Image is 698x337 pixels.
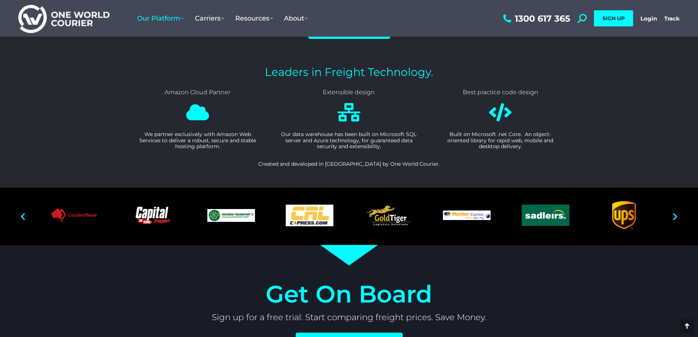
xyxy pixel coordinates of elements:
[189,7,230,30] a: Carriers
[443,210,491,220] img: Hunter Express logo
[640,15,657,22] a: Login
[433,210,501,222] div: 17 / 18
[195,14,224,22] span: Carriers
[286,205,333,226] img: CRL Express Logo
[277,89,421,96] h4: Extensible design
[137,131,259,150] p: We partner exclusively with Amazon Web Services to deliver a robust, secure and stable hosting pl...
[129,207,177,224] img: capital-logo-large-rev2
[18,4,110,33] img: One World Courier
[50,208,98,223] img: Couriers Please Logo small
[501,14,570,23] a: 1300 617 365
[602,15,625,22] span: SIGN UP
[126,89,270,96] h4: Amazon Cloud Partner
[594,10,633,26] a: SIGN UP
[521,205,569,226] img: sadliers transport logo
[365,203,412,228] img: Gold Tiger Freight Provider Australia Logo
[122,67,576,78] h4: Leaders in Freight Technology.
[600,191,648,239] img: UPS United Parcel Service logo
[512,205,579,228] div: 18 / 18
[277,131,421,150] p: Our data warehouse has been built on Microsoft SQL server and Azure technology, for guaranteed da...
[590,191,658,241] div: 1 / 18
[428,89,572,96] h4: Best practice code design
[284,14,308,22] span: About
[137,14,184,22] span: Our Platform
[439,131,561,150] p: Built on Microsoft .net Core. An object-oriented library for rapid web, mobile and desktop delivery.
[122,161,576,166] h4: Created and developed in [GEOGRAPHIC_DATA] by One World Courier.
[276,205,343,228] div: 15 / 18
[207,209,255,222] img: Richers Transport logo East Coast Australian Heavy Freight
[278,7,313,30] a: About
[40,191,658,241] div: Image Carousel
[235,14,273,22] span: Resources
[355,203,422,230] div: 16 / 18
[40,208,108,225] div: 12 / 18
[664,15,680,22] a: Track
[132,7,189,30] a: Our Platform
[197,209,265,224] div: 14 / 18
[230,7,278,30] a: Resources
[119,207,186,226] div: 13 / 18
